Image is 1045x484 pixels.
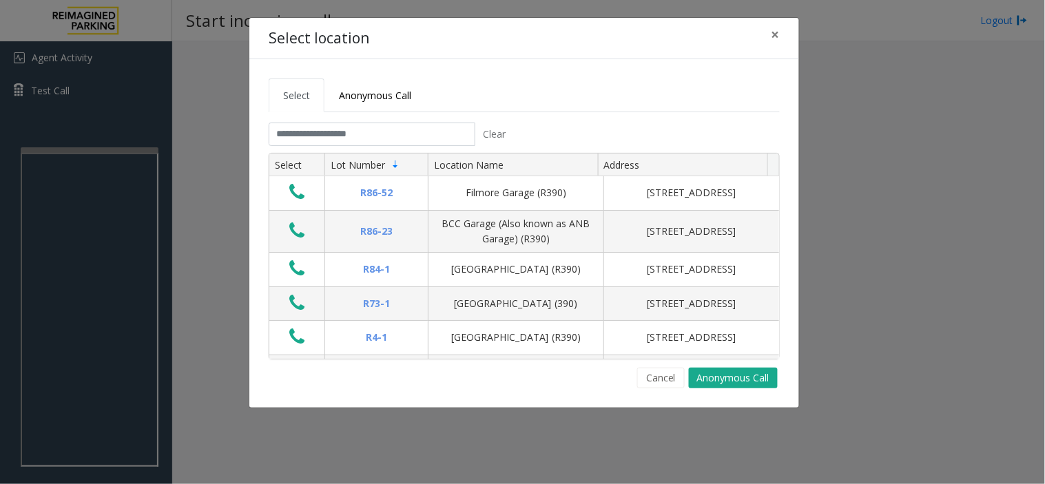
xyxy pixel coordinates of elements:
[333,262,420,277] div: R84-1
[269,154,324,177] th: Select
[637,368,685,388] button: Cancel
[283,89,310,102] span: Select
[437,262,595,277] div: [GEOGRAPHIC_DATA] (R390)
[333,185,420,200] div: R86-52
[612,296,771,311] div: [STREET_ADDRESS]
[269,28,369,50] h4: Select location
[390,159,401,170] span: Sortable
[604,158,640,171] span: Address
[612,185,771,200] div: [STREET_ADDRESS]
[772,25,780,44] span: ×
[437,296,595,311] div: [GEOGRAPHIC_DATA] (390)
[475,123,514,146] button: Clear
[434,158,504,171] span: Location Name
[333,296,420,311] div: R73-1
[339,89,411,102] span: Anonymous Call
[689,368,778,388] button: Anonymous Call
[612,262,771,277] div: [STREET_ADDRESS]
[762,18,789,52] button: Close
[437,330,595,345] div: [GEOGRAPHIC_DATA] (R390)
[437,185,595,200] div: Filmore Garage (R390)
[612,224,771,239] div: [STREET_ADDRESS]
[333,224,420,239] div: R86-23
[333,330,420,345] div: R4-1
[269,154,779,359] div: Data table
[331,158,385,171] span: Lot Number
[437,216,595,247] div: BCC Garage (Also known as ANB Garage) (R390)
[269,78,780,112] ul: Tabs
[612,330,771,345] div: [STREET_ADDRESS]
